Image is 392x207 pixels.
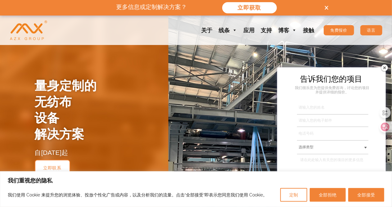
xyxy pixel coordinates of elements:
font: 定制 [289,192,298,197]
a: 博客 [275,16,300,45]
font: 我们使用 Cookie 来提升您的浏览体验、投放个性化广告或内容，以及分析我们的流量。点击“全部接受”即表示您同意我们使用 Cookie。 [8,192,267,197]
font: 关于 [201,27,213,34]
a: AZX无纺布机 [10,27,47,33]
button: 立即获取 [222,2,277,14]
font: 免费报价 [331,28,347,33]
a: 免费报价 [324,25,354,35]
font: 我们重视您的隐私 [8,177,52,184]
font: 语言 [367,28,376,33]
font: 立即联系 [43,165,61,171]
font: 全部拒绝 [319,192,337,197]
font: 线条 [219,27,230,34]
font: 自[DATE]起 [35,149,68,156]
a: 支持 [258,16,275,45]
a: 线条 [216,16,241,45]
a: 关于 [198,16,216,45]
button: 全部接受 [348,188,384,202]
font: 博客 [278,27,290,34]
a: 语言 [360,25,382,35]
font: 更多信息或定制解决方案？ [116,3,187,11]
button: 全部拒绝 [310,188,346,202]
font: 应用 [244,27,255,34]
font: 无纺布 [35,93,72,110]
font: 支持 [261,27,272,34]
font: 全部接受 [357,192,375,197]
a: 接触 [300,16,318,45]
font: 设备 [35,109,60,127]
font: 量身定制的 [35,77,97,94]
a: 立即联系 [35,160,70,176]
font: 立即获取 [238,4,261,11]
button: 定制 [280,188,307,202]
a: 应用 [241,16,258,45]
font: 接触 [303,27,314,34]
font: 解决方案 [35,125,84,143]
